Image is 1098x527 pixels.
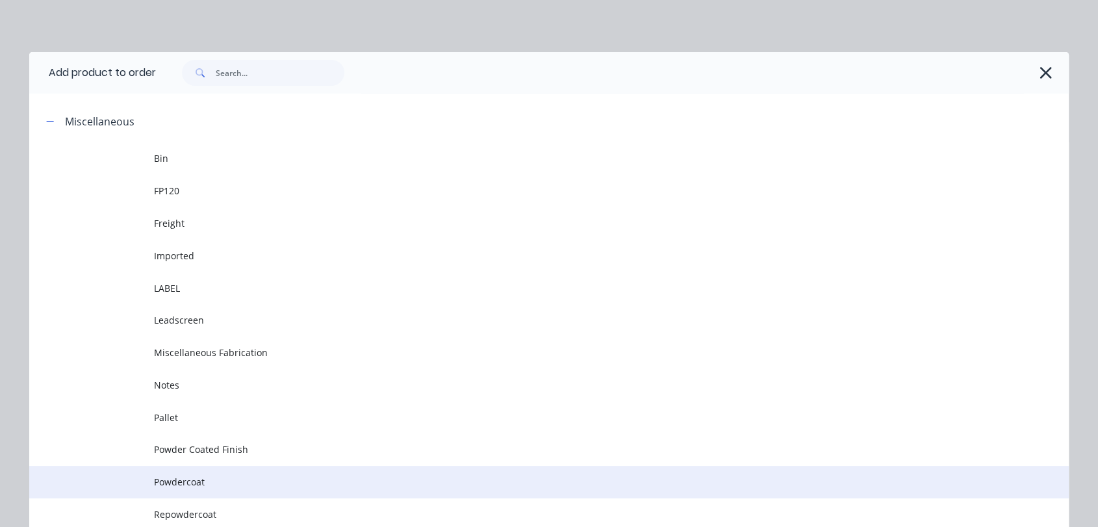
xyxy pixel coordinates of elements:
span: Powder Coated Finish [154,443,886,456]
div: Add product to order [29,52,156,94]
span: Repowdercoat [154,508,886,521]
span: Notes [154,378,886,392]
span: Leadscreen [154,313,886,327]
span: Freight [154,216,886,230]
span: LABEL [154,281,886,295]
span: Pallet [154,411,886,424]
span: Powdercoat [154,475,886,489]
input: Search... [216,60,344,86]
span: Imported [154,249,886,263]
div: Miscellaneous [65,114,134,129]
span: FP120 [154,184,886,198]
span: Miscellaneous Fabrication [154,346,886,359]
span: Bin [154,151,886,165]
